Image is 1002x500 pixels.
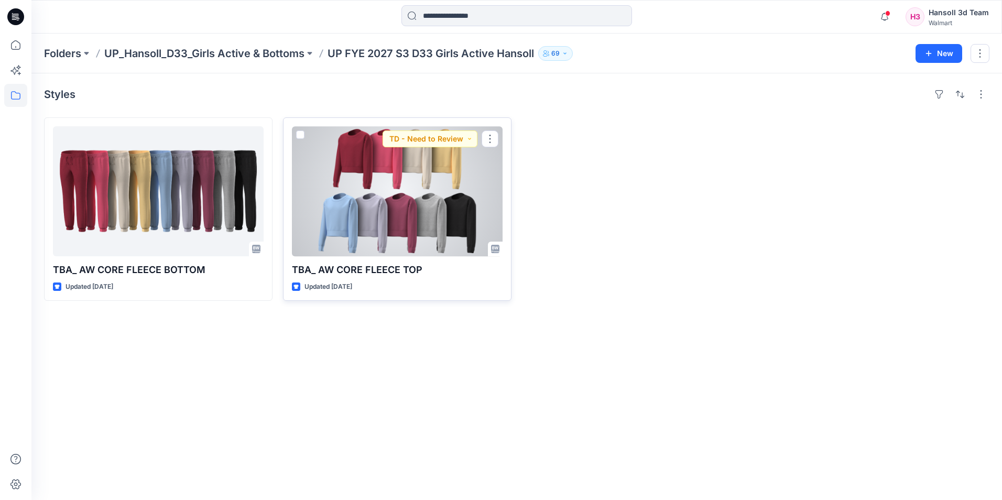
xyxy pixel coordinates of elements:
p: Updated [DATE] [66,281,113,292]
p: TBA_ AW CORE FLEECE TOP [292,263,503,277]
button: 69 [538,46,573,61]
p: Updated [DATE] [304,281,352,292]
p: 69 [551,48,560,59]
div: H3 [906,7,924,26]
div: Hansoll 3d Team [929,6,989,19]
h4: Styles [44,88,75,101]
a: Folders [44,46,81,61]
p: TBA_ AW CORE FLEECE BOTTOM [53,263,264,277]
a: TBA_ AW CORE FLEECE TOP [292,126,503,256]
a: UP_Hansoll_D33_Girls Active & Bottoms [104,46,304,61]
a: TBA_ AW CORE FLEECE BOTTOM [53,126,264,256]
div: Walmart [929,19,989,27]
button: New [916,44,962,63]
p: UP FYE 2027 S3 D33 Girls Active Hansoll [328,46,534,61]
